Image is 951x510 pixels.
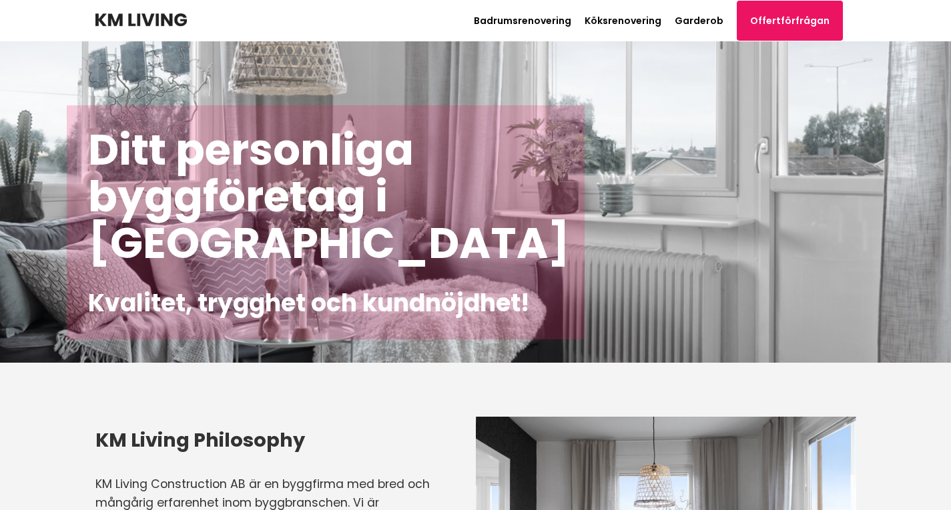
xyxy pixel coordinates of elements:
a: Offertförfrågan [737,1,843,41]
h1: Ditt personliga byggföretag i [GEOGRAPHIC_DATA] [88,127,564,267]
h2: Kvalitet, trygghet och kundnöjdhet! [88,288,564,318]
h3: KM Living Philosophy [95,427,442,453]
a: Garderob [675,14,723,27]
a: Köksrenovering [585,14,661,27]
img: KM Living [95,13,187,27]
a: Badrumsrenovering [474,14,571,27]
